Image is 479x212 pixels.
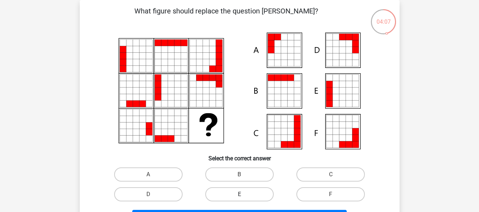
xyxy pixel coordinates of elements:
p: What figure should replace the question [PERSON_NAME]? [91,6,362,27]
label: F [296,187,365,201]
label: C [296,167,365,182]
div: 04:07 [370,8,397,26]
h6: Select the correct answer [91,149,388,162]
label: A [114,167,183,182]
label: D [114,187,183,201]
label: B [205,167,274,182]
label: E [205,187,274,201]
